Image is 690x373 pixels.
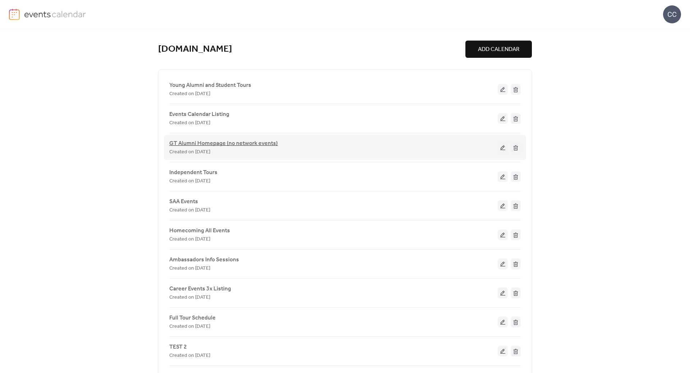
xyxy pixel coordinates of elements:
[169,287,231,291] a: Career Events 3x Listing
[169,112,229,116] a: Events Calendar Listing
[169,81,251,90] span: Young Alumni and Student Tours
[169,206,210,215] span: Created on [DATE]
[169,90,210,98] span: Created on [DATE]
[169,314,216,322] span: Full Tour Schedule
[169,264,210,273] span: Created on [DATE]
[24,9,86,19] img: logo-type
[169,316,216,320] a: Full Tour Schedule
[169,285,231,293] span: Career Events 3x Listing
[169,141,278,146] a: GT Alumni Homepage (no network events)
[169,343,187,351] span: TEST 2
[169,148,210,157] span: Created on [DATE]
[158,43,232,55] a: [DOMAIN_NAME]
[169,345,187,349] a: TEST 2
[169,168,217,177] span: Independent Tours
[465,41,532,58] button: ADD CALENDAR
[169,258,239,262] a: Ambassadors Info Sessions
[169,293,210,302] span: Created on [DATE]
[169,322,210,331] span: Created on [DATE]
[169,197,198,206] span: SAA Events
[9,9,20,20] img: logo
[169,110,229,119] span: Events Calendar Listing
[169,171,217,174] a: Independent Tours
[169,235,210,244] span: Created on [DATE]
[169,177,210,186] span: Created on [DATE]
[169,256,239,264] span: Ambassadors Info Sessions
[663,5,681,23] div: CC
[169,83,251,87] a: Young Alumni and Student Tours
[169,200,198,204] a: SAA Events
[478,45,519,54] span: ADD CALENDAR
[169,229,230,233] a: Homecoming All Events
[169,227,230,235] span: Homecoming All Events
[169,351,210,360] span: Created on [DATE]
[169,139,278,148] span: GT Alumni Homepage (no network events)
[169,119,210,127] span: Created on [DATE]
